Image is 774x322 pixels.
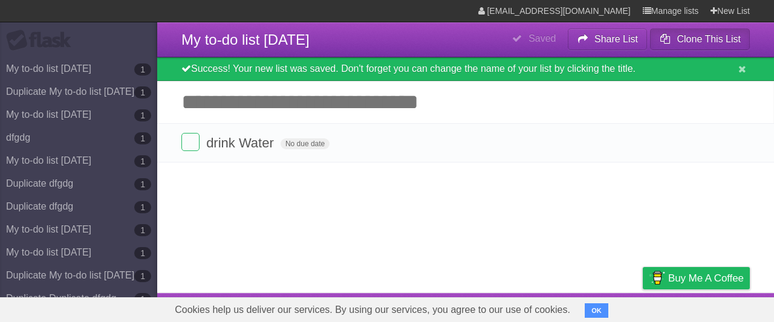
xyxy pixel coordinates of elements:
[586,296,613,319] a: Terms
[568,28,648,50] button: Share List
[482,296,507,319] a: About
[650,28,750,50] button: Clone This List
[163,298,582,322] span: Cookies help us deliver our services. By using our services, you agree to our use of cookies.
[627,296,659,319] a: Privacy
[134,86,151,98] b: 1
[134,270,151,282] b: 1
[157,57,774,81] div: Success! Your new list was saved. Don't forget you can change the name of your list by clicking t...
[281,138,330,149] span: No due date
[134,201,151,213] b: 1
[134,224,151,236] b: 1
[181,133,200,151] label: Done
[134,178,151,190] b: 1
[6,30,79,51] div: Flask
[206,135,277,150] span: drink Water
[134,109,151,121] b: 1
[134,63,151,76] b: 1
[528,33,556,43] b: Saved
[668,268,744,289] span: Buy me a coffee
[134,293,151,305] b: 1
[677,34,741,44] b: Clone This List
[522,296,571,319] a: Developers
[585,303,608,318] button: OK
[649,268,665,288] img: Buy me a coffee
[134,155,151,167] b: 1
[181,31,310,48] span: My to-do list [DATE]
[643,267,750,289] a: Buy me a coffee
[134,247,151,259] b: 1
[594,34,638,44] b: Share List
[674,296,750,319] a: Suggest a feature
[134,132,151,144] b: 1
